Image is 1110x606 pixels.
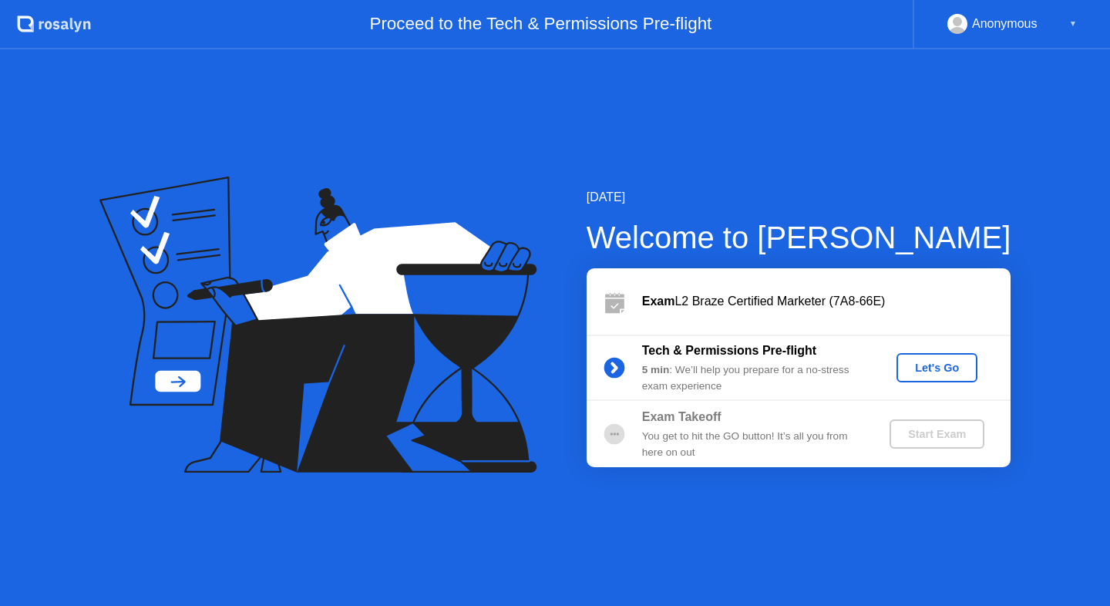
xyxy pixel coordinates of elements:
button: Let's Go [896,353,977,382]
div: ▼ [1069,14,1077,34]
button: Start Exam [890,419,984,449]
div: Let's Go [903,362,971,374]
b: Tech & Permissions Pre-flight [642,344,816,357]
div: : We’ll help you prepare for a no-stress exam experience [642,362,864,394]
b: 5 min [642,364,670,375]
div: Anonymous [972,14,1038,34]
div: Welcome to [PERSON_NAME] [587,214,1011,261]
div: You get to hit the GO button! It’s all you from here on out [642,429,864,460]
b: Exam [642,295,675,308]
div: Start Exam [896,428,978,440]
b: Exam Takeoff [642,410,721,423]
div: [DATE] [587,188,1011,207]
div: L2 Braze Certified Marketer (7A8-66E) [642,292,1011,311]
